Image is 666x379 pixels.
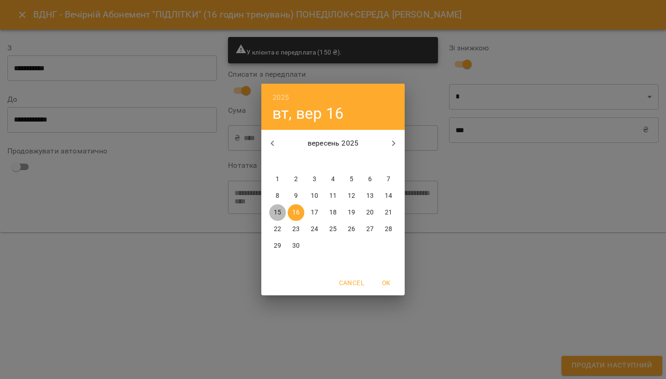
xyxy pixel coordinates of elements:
p: 5 [350,175,353,184]
button: 12 [343,188,360,204]
button: 28 [380,221,397,238]
p: 27 [366,225,374,234]
span: Cancel [339,277,364,288]
p: 20 [366,208,374,217]
p: 13 [366,191,374,201]
button: 23 [288,221,304,238]
button: Cancel [335,275,368,291]
p: 23 [292,225,300,234]
p: 29 [274,241,281,251]
p: 8 [276,191,279,201]
p: 14 [385,191,392,201]
span: вт [288,157,304,166]
button: OK [371,275,401,291]
p: 12 [348,191,355,201]
button: 4 [325,171,341,188]
p: 30 [292,241,300,251]
p: 2 [294,175,298,184]
button: 10 [306,188,323,204]
p: 9 [294,191,298,201]
button: 30 [288,238,304,254]
button: 29 [269,238,286,254]
p: 19 [348,208,355,217]
p: 22 [274,225,281,234]
p: 18 [329,208,337,217]
p: 15 [274,208,281,217]
button: 13 [362,188,378,204]
p: 6 [368,175,372,184]
span: пн [269,157,286,166]
button: 3 [306,171,323,188]
button: 18 [325,204,341,221]
button: 16 [288,204,304,221]
button: 9 [288,188,304,204]
p: 17 [311,208,318,217]
button: 15 [269,204,286,221]
p: 10 [311,191,318,201]
button: 2 [288,171,304,188]
button: 26 [343,221,360,238]
button: 21 [380,204,397,221]
button: вт, вер 16 [272,104,344,123]
button: 7 [380,171,397,188]
p: 24 [311,225,318,234]
span: сб [362,157,378,166]
p: 7 [387,175,390,184]
button: 27 [362,221,378,238]
button: 14 [380,188,397,204]
p: 11 [329,191,337,201]
button: 19 [343,204,360,221]
p: 4 [331,175,335,184]
p: 25 [329,225,337,234]
button: 24 [306,221,323,238]
p: 26 [348,225,355,234]
button: 17 [306,204,323,221]
button: 11 [325,188,341,204]
p: 16 [292,208,300,217]
button: 5 [343,171,360,188]
p: вересень 2025 [284,138,383,149]
button: 2025 [272,91,290,104]
p: 28 [385,225,392,234]
button: 1 [269,171,286,188]
button: 25 [325,221,341,238]
button: 8 [269,188,286,204]
p: 21 [385,208,392,217]
button: 20 [362,204,378,221]
p: 3 [313,175,316,184]
p: 1 [276,175,279,184]
span: нд [380,157,397,166]
span: ср [306,157,323,166]
button: 6 [362,171,378,188]
span: чт [325,157,341,166]
button: 22 [269,221,286,238]
span: пт [343,157,360,166]
span: OK [375,277,397,288]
